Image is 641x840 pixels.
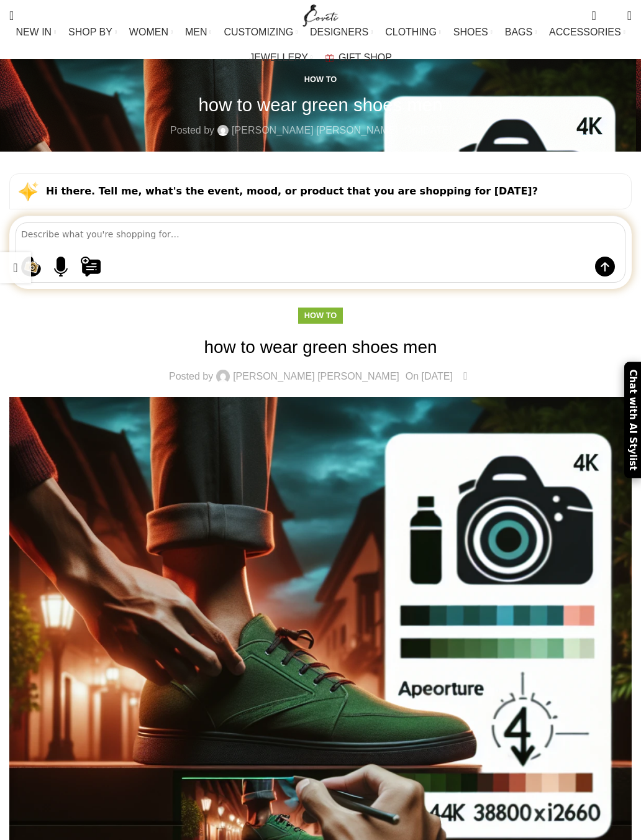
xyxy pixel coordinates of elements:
div: Main navigation [3,20,638,70]
a: BAGS [505,20,537,45]
a: 0 [458,122,471,139]
a: Search [3,3,20,28]
span: 0 [466,367,476,377]
h1: how to wear green shoes men [9,335,632,359]
a: MEN [185,20,211,45]
span: 0 [608,12,617,22]
span: NEW IN [16,26,52,38]
a: [PERSON_NAME] [PERSON_NAME] [232,122,398,139]
span: MEN [185,26,207,38]
span: 0 [465,121,475,130]
span: SHOES [453,26,488,38]
a: SHOP BY [68,20,117,45]
span: Posted by [170,122,214,139]
h1: how to wear green shoes men [199,94,443,116]
a: GIFT SHOP [325,45,392,70]
img: author-avatar [217,125,229,136]
span: Posted by [169,372,213,381]
a: 0 [459,368,472,385]
div: My Wishlist [606,3,618,28]
a: How to [304,75,337,84]
a: SHOES [453,20,493,45]
a: Site logo [300,9,342,20]
a: DESIGNERS [310,20,373,45]
a: WOMEN [129,20,173,45]
span: BAGS [505,26,532,38]
span: GIFT SHOP [339,52,392,63]
time: On [DATE] [404,125,452,135]
span: CLOTHING [385,26,437,38]
a: How to [304,311,337,320]
span: WOMEN [129,26,168,38]
a: ACCESSORIES [549,20,625,45]
span: SHOP BY [68,26,112,38]
a: 0 [585,3,602,28]
a: JEWELLERY [249,45,312,70]
img: GiftBag [325,54,334,62]
time: On [DATE] [406,371,453,381]
img: author-avatar [216,370,230,383]
a: CLOTHING [385,20,441,45]
span: JEWELLERY [249,52,308,63]
a: [PERSON_NAME] [PERSON_NAME] [233,372,399,381]
span: ACCESSORIES [549,26,621,38]
span: CUSTOMIZING [224,26,293,38]
a: CUSTOMIZING [224,20,298,45]
span: DESIGNERS [310,26,368,38]
span: 0 [593,6,602,16]
a: NEW IN [16,20,56,45]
